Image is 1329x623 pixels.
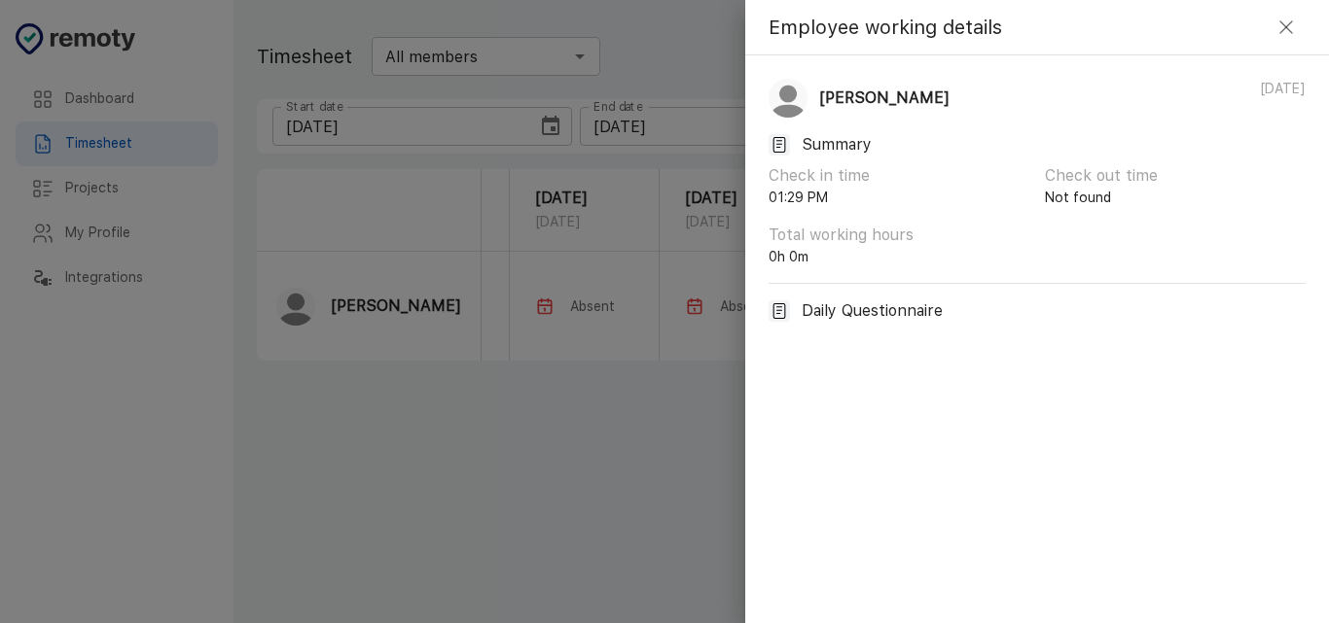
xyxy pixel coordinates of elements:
[802,133,872,156] p: Summary
[769,12,1002,43] h4: Employee working details
[769,224,1029,247] p: Total working hours
[802,299,943,323] p: Daily Questionnaire
[819,87,950,110] p: [PERSON_NAME]
[1045,164,1306,188] p: Check out time
[769,188,1029,208] p: 01:29 PM
[769,164,1029,188] p: Check in time
[1045,188,1306,208] p: Not found
[769,247,1029,267] p: 0h 0m
[1260,79,1306,118] p: [DATE]
[769,79,808,118] img: tufail abbas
